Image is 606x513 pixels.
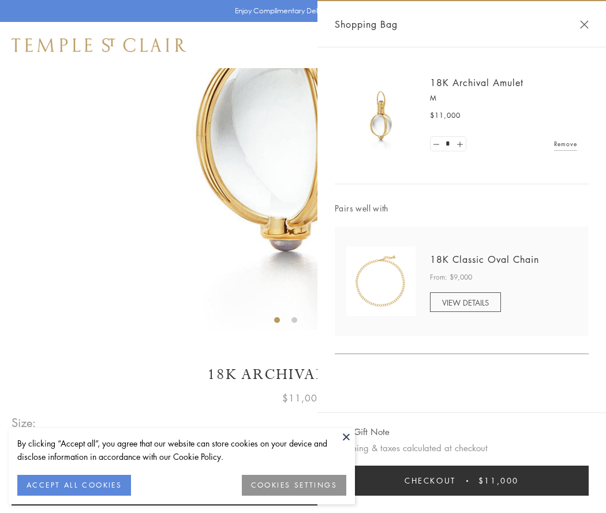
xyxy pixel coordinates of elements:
[430,92,577,104] p: M
[242,475,346,496] button: COOKIES SETTINGS
[430,110,461,121] span: $11,000
[405,474,456,487] span: Checkout
[335,202,589,215] span: Pairs well with
[430,272,472,283] span: From: $9,000
[478,474,519,487] span: $11,000
[442,297,489,308] span: VIEW DETAILS
[12,413,37,432] span: Size:
[12,365,594,385] h1: 18K Archival Amulet
[454,137,465,151] a: Set quantity to 2
[17,475,131,496] button: ACCEPT ALL COOKIES
[430,292,501,312] a: VIEW DETAILS
[580,20,589,29] button: Close Shopping Bag
[430,76,523,89] a: 18K Archival Amulet
[235,5,366,17] p: Enjoy Complimentary Delivery & Returns
[282,391,324,406] span: $11,000
[346,247,416,316] img: N88865-OV18
[554,137,577,150] a: Remove
[335,466,589,496] button: Checkout $11,000
[335,17,398,32] span: Shopping Bag
[430,253,539,266] a: 18K Classic Oval Chain
[335,441,589,455] p: Shipping & taxes calculated at checkout
[335,425,390,439] button: Add Gift Note
[17,437,346,463] div: By clicking “Accept all”, you agree that our website can store cookies on your device and disclos...
[346,81,416,150] img: 18K Archival Amulet
[12,38,186,52] img: Temple St. Clair
[431,137,442,151] a: Set quantity to 0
